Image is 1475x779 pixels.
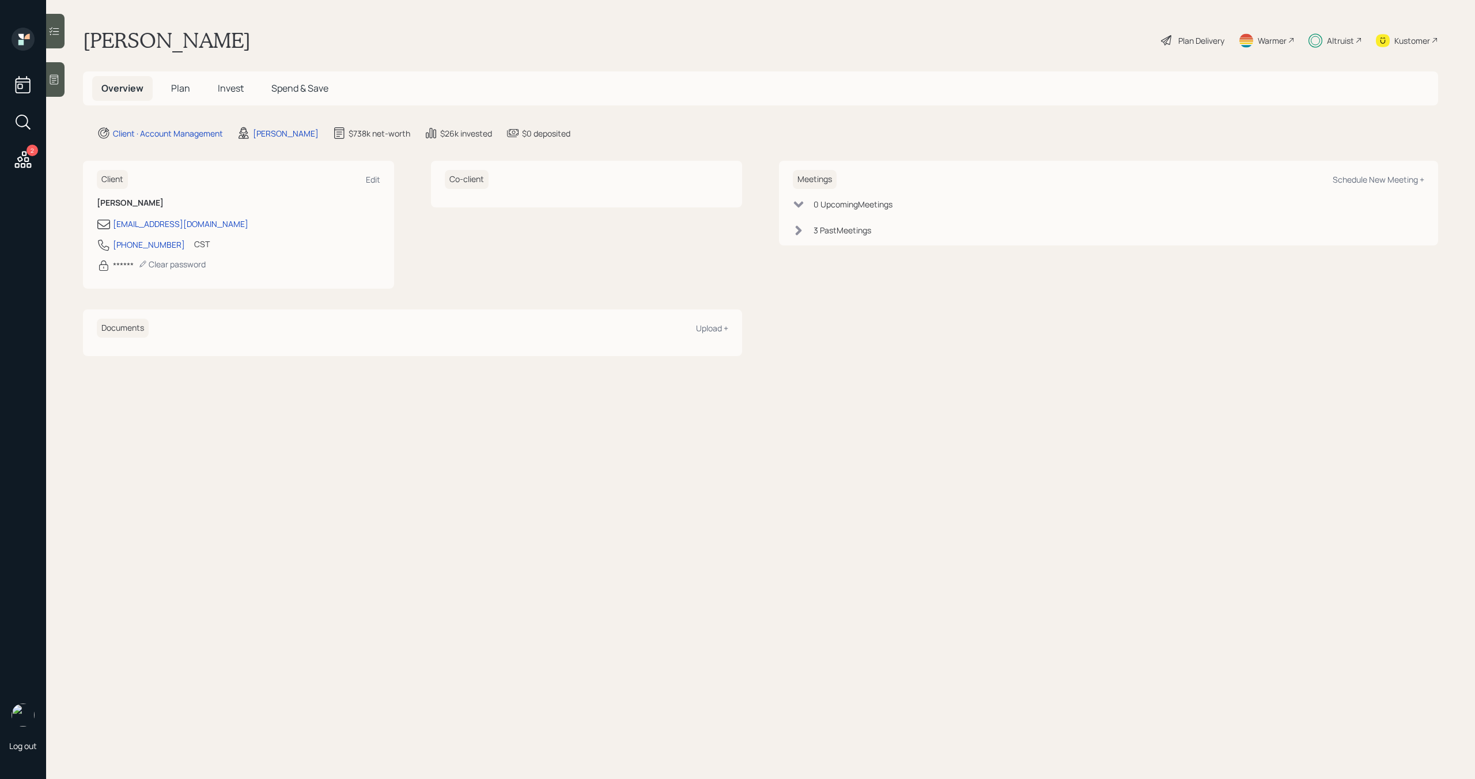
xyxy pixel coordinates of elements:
[366,174,380,185] div: Edit
[12,704,35,727] img: michael-russo-headshot.png
[27,145,38,156] div: 2
[271,82,328,94] span: Spend & Save
[97,198,380,208] h6: [PERSON_NAME]
[1327,35,1354,47] div: Altruist
[218,82,244,94] span: Invest
[194,238,210,250] div: CST
[113,218,248,230] div: [EMAIL_ADDRESS][DOMAIN_NAME]
[522,127,570,139] div: $0 deposited
[9,740,37,751] div: Log out
[138,259,206,270] div: Clear password
[349,127,410,139] div: $738k net-worth
[1333,174,1424,185] div: Schedule New Meeting +
[814,224,871,236] div: 3 Past Meeting s
[1394,35,1430,47] div: Kustomer
[83,28,251,53] h1: [PERSON_NAME]
[696,323,728,334] div: Upload +
[97,170,128,189] h6: Client
[445,170,489,189] h6: Co-client
[814,198,892,210] div: 0 Upcoming Meeting s
[113,239,185,251] div: [PHONE_NUMBER]
[440,127,492,139] div: $26k invested
[793,170,837,189] h6: Meetings
[97,319,149,338] h6: Documents
[253,127,319,139] div: [PERSON_NAME]
[1178,35,1224,47] div: Plan Delivery
[113,127,223,139] div: Client · Account Management
[1258,35,1287,47] div: Warmer
[171,82,190,94] span: Plan
[101,82,143,94] span: Overview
